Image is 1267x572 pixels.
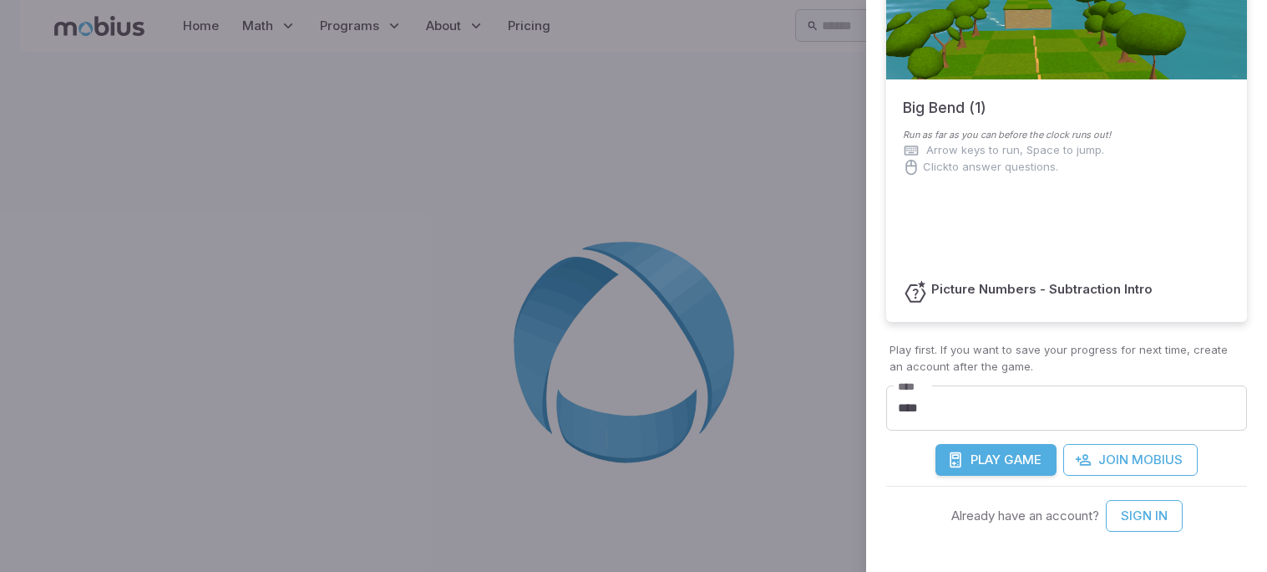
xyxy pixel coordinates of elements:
h5: Big Bend (1) [903,79,986,120]
button: PlayGame [935,444,1057,476]
h6: Picture Numbers - Subtraction Intro [931,280,1153,299]
a: Sign In [1106,500,1183,532]
p: Run as far as you can before the clock runs out! [903,128,1230,142]
p: Arrow keys to run, Space to jump. [926,142,1104,159]
p: Already have an account? [951,507,1099,525]
p: Play first. If you want to save your progress for next time, create an account after the game. [889,342,1244,375]
span: Play [971,451,1001,469]
p: Click to answer questions. [923,159,1058,176]
a: Join Mobius [1063,444,1198,476]
span: Game [1004,451,1041,469]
